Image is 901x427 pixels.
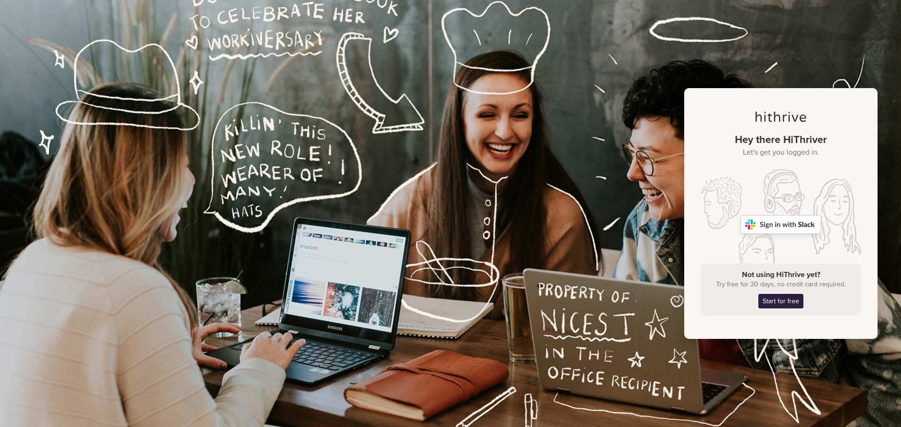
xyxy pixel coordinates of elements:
[708,279,854,289] p: Try free for 30 days, no credit card required.
[758,294,803,308] a: Start for free
[701,148,861,157] small: Let's get you logged in.
[756,112,806,122] img: hithrive-logo-dark.4eb238aa.svg
[741,215,821,234] img: Sign in with Slack
[708,270,854,279] h4: Not using HiThrive yet?
[701,134,861,157] h1: Hey there HiThriver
